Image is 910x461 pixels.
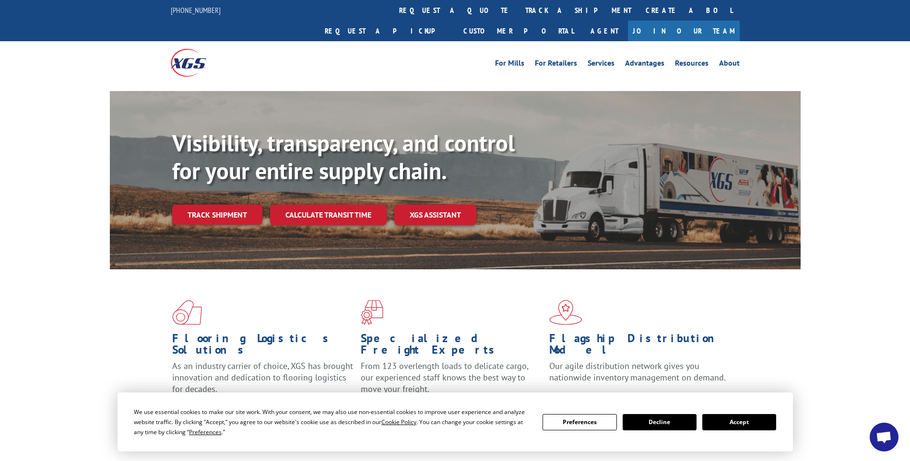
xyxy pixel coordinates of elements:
a: Request a pickup [318,21,456,41]
button: Accept [702,414,776,430]
img: xgs-icon-focused-on-flooring-red [361,300,383,325]
img: xgs-icon-flagship-distribution-model-red [549,300,582,325]
a: About [719,59,740,70]
span: Preferences [189,428,222,436]
span: Our agile distribution network gives you nationwide inventory management on demand. [549,360,726,383]
h1: Flooring Logistics Solutions [172,333,354,360]
div: Cookie Consent Prompt [118,392,793,451]
a: For Retailers [535,59,577,70]
a: Join Our Team [628,21,740,41]
a: Learn More > [549,392,669,403]
a: Open chat [870,423,898,451]
a: Agent [581,21,628,41]
a: [PHONE_NUMBER] [171,5,221,15]
a: Services [588,59,615,70]
a: Track shipment [172,205,262,225]
div: We use essential cookies to make our site work. With your consent, we may also use non-essential ... [134,407,531,437]
a: For Mills [495,59,524,70]
img: xgs-icon-total-supply-chain-intelligence-red [172,300,202,325]
span: As an industry carrier of choice, XGS has brought innovation and dedication to flooring logistics... [172,360,353,394]
button: Decline [623,414,697,430]
a: Customer Portal [456,21,581,41]
p: From 123 overlength loads to delicate cargo, our experienced staff knows the best way to move you... [361,360,542,403]
h1: Specialized Freight Experts [361,333,542,360]
a: XGS ASSISTANT [394,205,476,225]
h1: Flagship Distribution Model [549,333,731,360]
a: Calculate transit time [270,205,387,225]
span: Cookie Policy [381,418,416,426]
a: Resources [675,59,709,70]
b: Visibility, transparency, and control for your entire supply chain. [172,128,515,185]
a: Advantages [625,59,664,70]
button: Preferences [543,414,616,430]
